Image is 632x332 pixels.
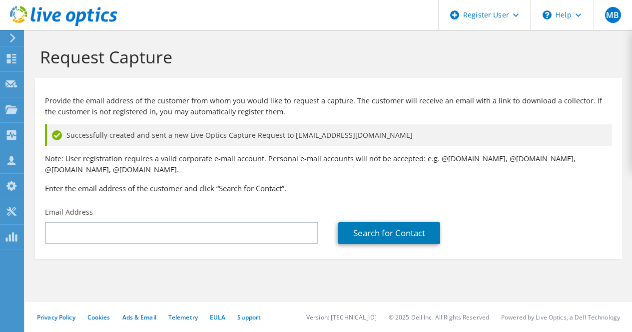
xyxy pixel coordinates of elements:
[66,130,413,141] span: Successfully created and sent a new Live Optics Capture Request to [EMAIL_ADDRESS][DOMAIN_NAME]
[45,153,612,175] p: Note: User registration requires a valid corporate e-mail account. Personal e-mail accounts will ...
[306,313,377,322] li: Version: [TECHNICAL_ID]
[543,10,552,19] svg: \n
[501,313,620,322] li: Powered by Live Optics, a Dell Technology
[45,95,612,117] p: Provide the email address of the customer from whom you would like to request a capture. The cust...
[210,313,225,322] a: EULA
[45,207,93,217] label: Email Address
[45,183,612,194] h3: Enter the email address of the customer and click “Search for Contact”.
[237,313,261,322] a: Support
[87,313,110,322] a: Cookies
[168,313,198,322] a: Telemetry
[122,313,156,322] a: Ads & Email
[389,313,489,322] li: © 2025 Dell Inc. All Rights Reserved
[37,313,75,322] a: Privacy Policy
[40,46,612,67] h1: Request Capture
[605,7,621,23] span: MB
[338,222,440,244] a: Search for Contact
